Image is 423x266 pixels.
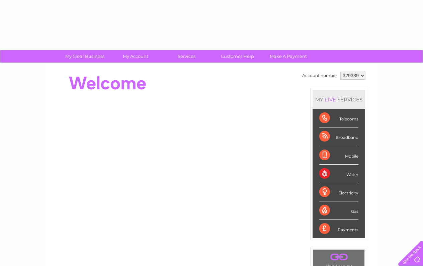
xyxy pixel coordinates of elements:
[319,109,358,127] div: Telecoms
[319,127,358,146] div: Broadband
[319,201,358,220] div: Gas
[319,183,358,201] div: Electricity
[301,70,339,81] td: Account number
[319,220,358,238] div: Payments
[315,251,363,263] a: .
[108,50,163,63] a: My Account
[319,165,358,183] div: Water
[210,50,265,63] a: Customer Help
[323,96,337,103] div: LIVE
[313,90,365,109] div: MY SERVICES
[159,50,214,63] a: Services
[57,50,112,63] a: My Clear Business
[319,146,358,165] div: Mobile
[261,50,316,63] a: Make A Payment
